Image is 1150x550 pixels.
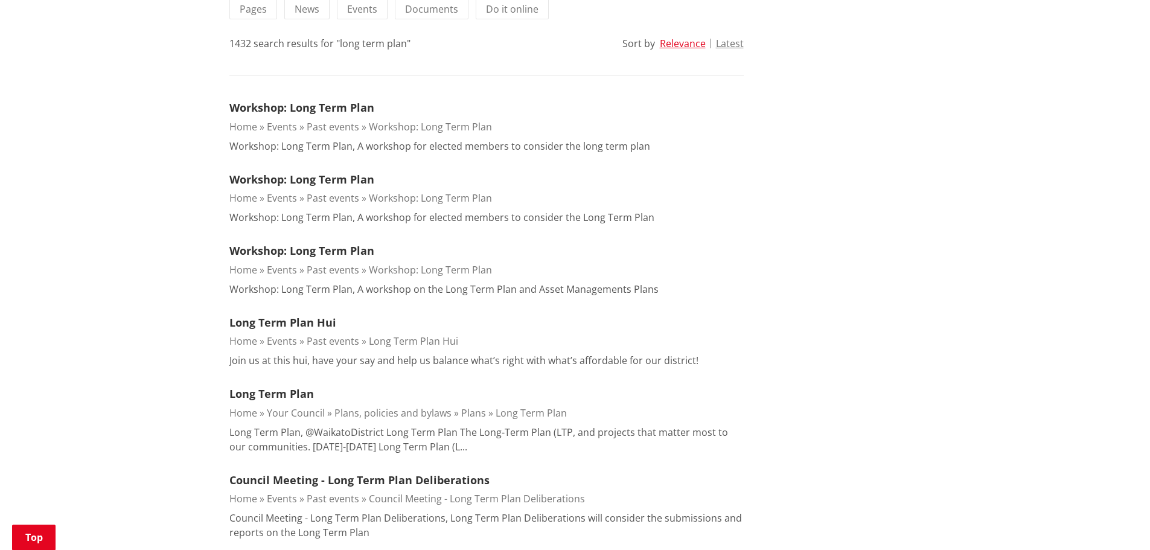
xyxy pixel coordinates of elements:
[622,36,655,51] div: Sort by
[486,2,538,16] span: Do it online
[307,492,359,505] a: Past events
[229,120,257,133] a: Home
[229,36,410,51] div: 1432 search results for "long term plan"
[229,282,659,296] p: Workshop: Long Term Plan, A workshop on the Long Term Plan and Asset Managements Plans
[267,263,297,277] a: Events
[229,353,698,368] p: Join us at this hui, have your say and help us balance what’s right with what’s affordable for ou...
[369,191,492,205] a: Workshop: Long Term Plan
[229,191,257,205] a: Home
[229,210,654,225] p: Workshop: Long Term Plan, A workshop for elected members to consider the Long Term Plan
[229,315,336,330] a: Long Term Plan Hui
[496,406,567,420] a: Long Term Plan
[229,139,650,153] p: Workshop: Long Term Plan, A workshop for elected members to consider the long term plan
[229,492,257,505] a: Home
[267,120,297,133] a: Events
[267,492,297,505] a: Events
[1094,499,1138,543] iframe: Messenger Launcher
[229,406,257,420] a: Home
[334,406,452,420] a: Plans, policies and bylaws
[229,473,490,487] a: Council Meeting - Long Term Plan Deliberations
[369,120,492,133] a: Workshop: Long Term Plan
[12,525,56,550] a: Top
[267,334,297,348] a: Events
[307,334,359,348] a: Past events
[660,38,706,49] button: Relevance
[307,191,359,205] a: Past events
[716,38,744,49] button: Latest
[240,2,267,16] span: Pages
[369,492,585,505] a: Council Meeting - Long Term Plan Deliberations
[229,100,374,115] a: Workshop: Long Term Plan
[229,334,257,348] a: Home
[267,191,297,205] a: Events
[369,334,458,348] a: Long Term Plan Hui
[405,2,458,16] span: Documents
[307,120,359,133] a: Past events
[229,511,744,540] p: Council Meeting - Long Term Plan Deliberations, Long Term Plan Deliberations will consider the su...
[295,2,319,16] span: News
[229,172,374,187] a: Workshop: Long Term Plan
[229,243,374,258] a: Workshop: Long Term Plan
[229,263,257,277] a: Home
[229,425,744,454] p: Long Term Plan, @WaikatoDistrict Long Term Plan The Long-Term Plan (LTP, and projects that matter...
[347,2,377,16] span: Events
[229,386,314,401] a: Long Term Plan
[369,263,492,277] a: Workshop: Long Term Plan
[267,406,325,420] a: Your Council
[307,263,359,277] a: Past events
[461,406,486,420] a: Plans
